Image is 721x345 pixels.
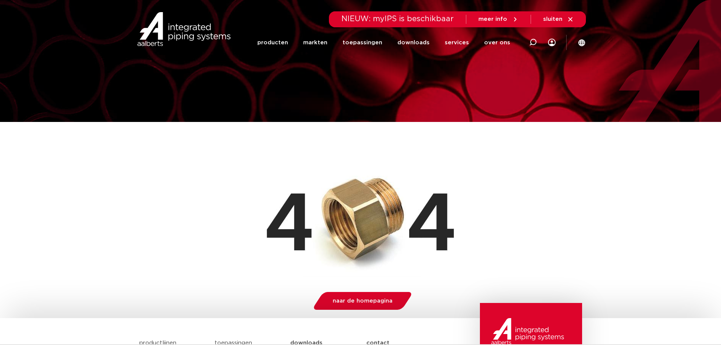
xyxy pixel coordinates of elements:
[397,27,430,58] a: downloads
[303,27,327,58] a: markten
[543,16,562,22] span: sluiten
[478,16,507,22] span: meer info
[257,27,288,58] a: producten
[333,298,392,304] span: naar de homepagina
[445,27,469,58] a: services
[543,16,574,23] a: sluiten
[548,27,556,58] div: my IPS
[484,27,510,58] a: over ons
[341,15,454,23] span: NIEUW: myIPS is beschikbaar
[311,292,413,310] a: naar de homepagina
[257,27,510,58] nav: Menu
[343,27,382,58] a: toepassingen
[139,126,582,150] h1: Pagina niet gevonden
[478,16,519,23] a: meer info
